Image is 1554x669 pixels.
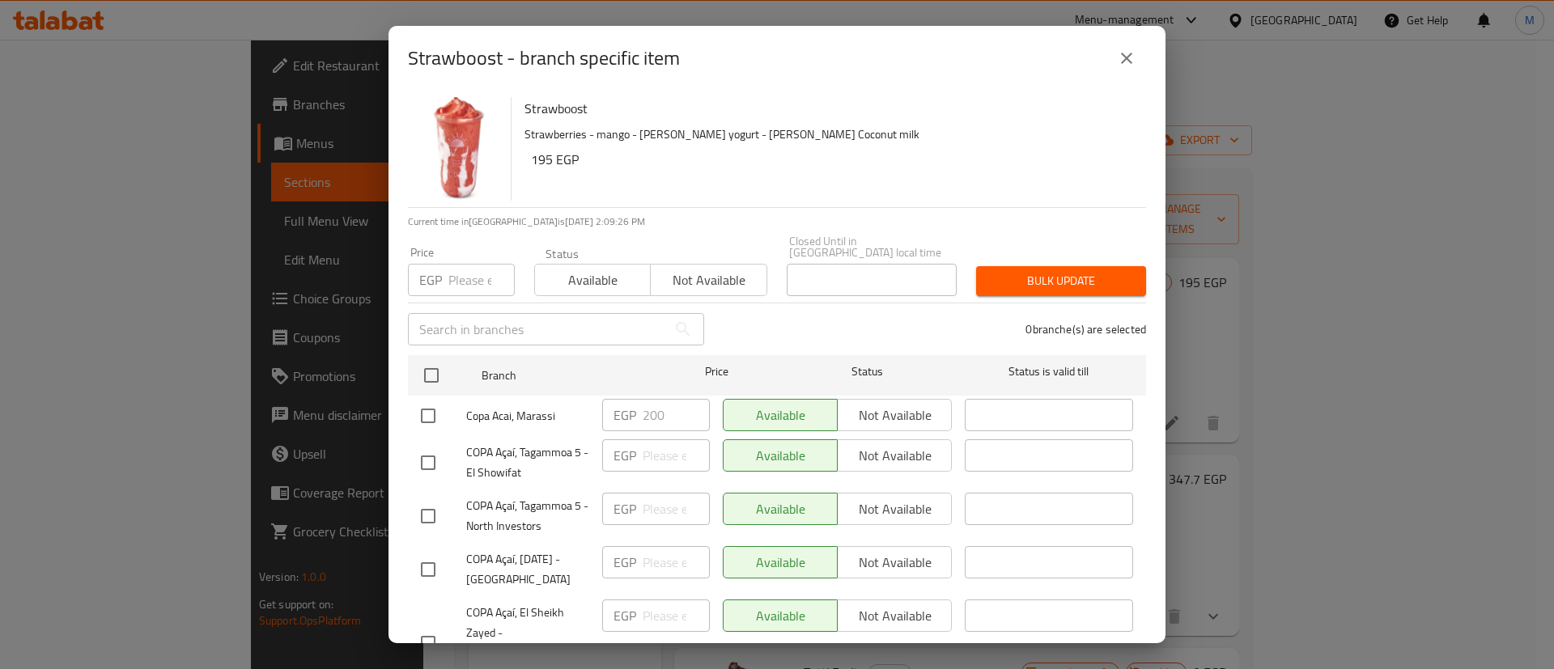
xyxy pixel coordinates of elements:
[614,606,636,625] p: EGP
[643,493,710,525] input: Please enter price
[657,269,760,292] span: Not available
[643,439,710,472] input: Please enter price
[614,405,636,425] p: EGP
[448,264,515,296] input: Please enter price
[466,496,589,536] span: COPA Açaí, Tagammoa 5 - North Investors
[524,125,1133,145] p: Strawberries - mango - [PERSON_NAME] yogurt - [PERSON_NAME] Coconut milk
[541,269,644,292] span: Available
[466,549,589,590] span: COPA Açaí, [DATE] - [GEOGRAPHIC_DATA]
[466,442,589,483] span: COPA Açaí, Tagammoa 5 - El Showifat
[1107,39,1146,78] button: close
[614,446,636,465] p: EGP
[783,362,952,382] span: Status
[482,366,650,386] span: Branch
[419,270,442,290] p: EGP
[524,97,1133,120] h6: Strawboost
[466,406,589,426] span: Copa Acai, Marassi
[976,266,1146,296] button: Bulk update
[643,546,710,578] input: Please enter price
[663,362,771,382] span: Price
[408,45,680,71] h2: Strawboost - branch specific item
[408,97,512,201] img: Strawboost
[989,271,1133,291] span: Bulk update
[650,264,766,296] button: Not available
[531,148,1133,171] h6: 195 EGP
[408,313,667,345] input: Search in branches
[408,214,1146,229] p: Current time in [GEOGRAPHIC_DATA] is [DATE] 2:09:26 PM
[1025,321,1146,337] p: 0 branche(s) are selected
[643,599,710,632] input: Please enter price
[614,553,636,572] p: EGP
[614,499,636,519] p: EGP
[643,399,710,431] input: Please enter price
[534,264,651,296] button: Available
[965,362,1133,382] span: Status is valid till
